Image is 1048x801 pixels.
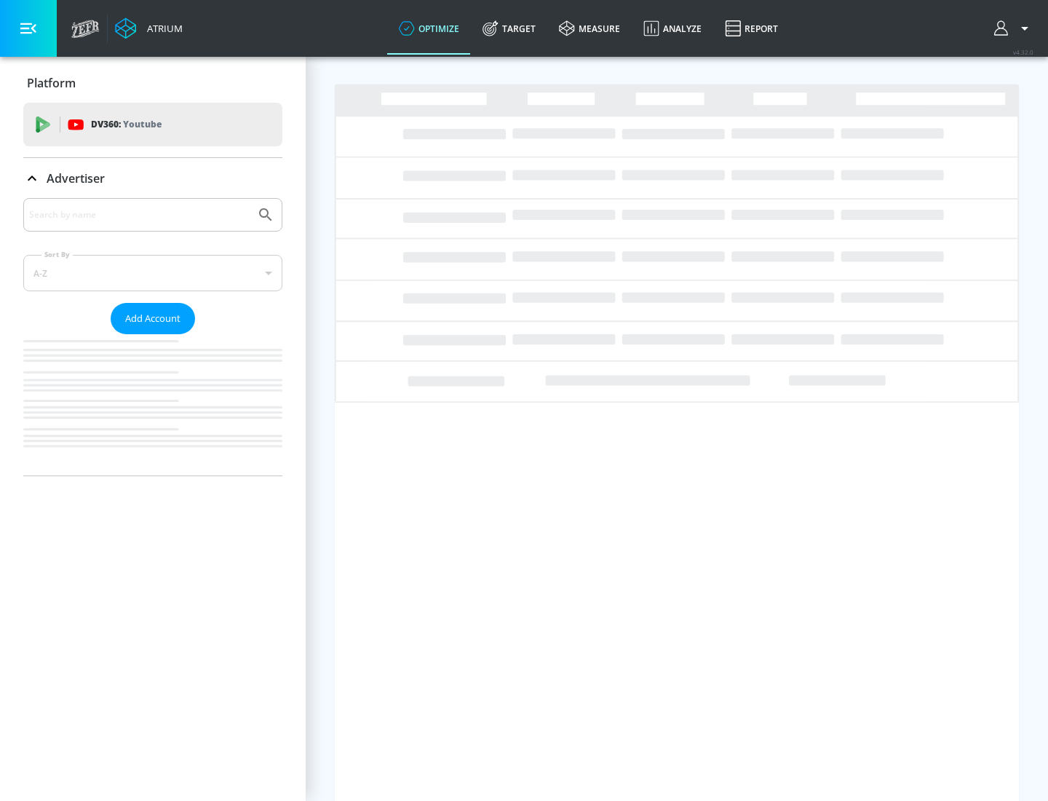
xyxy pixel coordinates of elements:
span: v 4.32.0 [1013,48,1033,56]
input: Search by name [29,205,250,224]
a: Analyze [632,2,713,55]
div: Advertiser [23,158,282,199]
label: Sort By [41,250,73,259]
div: Advertiser [23,198,282,476]
a: optimize [387,2,471,55]
a: Report [713,2,790,55]
nav: list of Advertiser [23,334,282,476]
span: Add Account [125,310,180,327]
div: Platform [23,63,282,103]
a: Atrium [115,17,183,39]
p: Platform [27,75,76,91]
div: Atrium [141,22,183,35]
div: A-Z [23,255,282,291]
a: measure [547,2,632,55]
p: Youtube [123,117,162,132]
p: DV360: [91,117,162,133]
div: DV360: Youtube [23,103,282,146]
button: Add Account [111,303,195,334]
a: Target [471,2,547,55]
p: Advertiser [47,170,105,186]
